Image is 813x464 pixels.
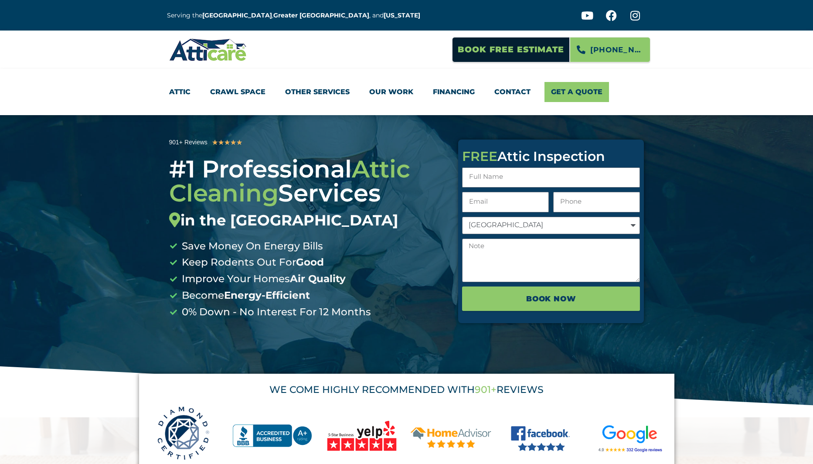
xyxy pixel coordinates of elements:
div: Attic Inspection [462,150,640,163]
a: Crawl Space [210,82,265,102]
i: ★ [224,137,230,148]
input: Only numbers and phone characters (#, -, *, etc) are accepted. [553,192,640,212]
p: Serving the , , and [167,10,427,20]
span: Improve Your Homes [180,271,346,287]
a: Other Services [285,82,350,102]
div: in the [GEOGRAPHIC_DATA] [169,212,446,229]
i: ★ [230,137,236,148]
div: #1 Professional Services [169,157,446,229]
span: Book Free Estimate [458,41,564,58]
i: ★ [236,137,242,148]
div: WE COME HIGHLY RECOMMENDED WITH REVIEWS [150,385,663,395]
a: Contact [494,82,531,102]
nav: Menu [169,82,644,102]
i: ★ [212,137,218,148]
a: Book Free Estimate [452,37,570,62]
b: Good [296,256,324,268]
a: Get A Quote [544,82,609,102]
span: FREE [462,148,497,164]
input: Email [462,192,549,212]
a: [PHONE_NUMBER] [570,37,650,62]
b: Energy-Efficient [224,289,310,301]
div: 5/5 [212,137,242,148]
span: Become [180,287,310,304]
a: Our Work [369,82,413,102]
a: [US_STATE] [384,11,420,19]
i: ★ [218,137,224,148]
a: Financing [433,82,475,102]
span: 0% Down - No Interest For 12 Months [180,304,371,321]
input: Full Name [462,167,640,188]
span: Save Money On Energy Bills [180,238,323,255]
b: Air Quality [290,273,346,285]
button: BOOK NOW [462,287,640,311]
span: Keep Rodents Out For [180,254,324,271]
a: [GEOGRAPHIC_DATA] [202,11,272,19]
a: Attic [169,82,190,102]
span: Attic Cleaning [169,154,410,208]
a: Greater [GEOGRAPHIC_DATA] [273,11,369,19]
div: 901+ Reviews [169,137,208,147]
span: [PHONE_NUMBER] [590,42,643,57]
span: 901+ [475,384,497,396]
span: BOOK NOW [526,291,576,306]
